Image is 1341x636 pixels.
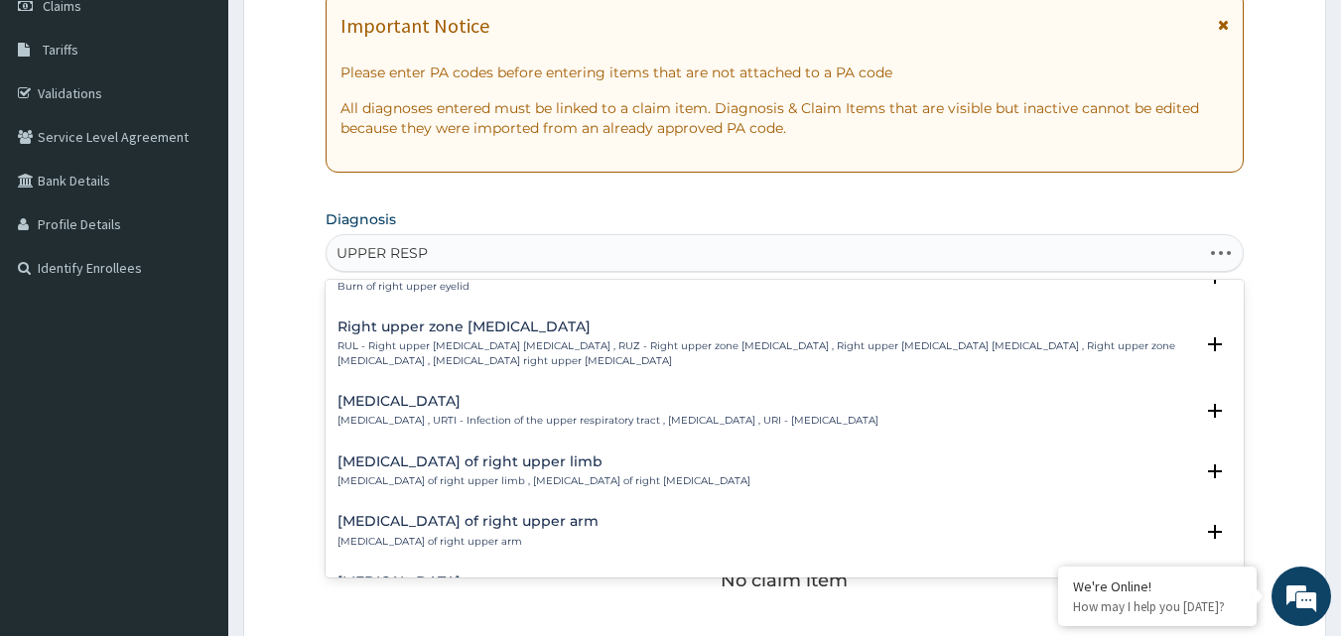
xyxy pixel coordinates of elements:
[721,571,848,590] p: No claim item
[337,414,878,428] p: [MEDICAL_DATA] , URTI - Infection of the upper respiratory tract , [MEDICAL_DATA] , URI - [MEDICA...
[337,574,626,589] h4: [MEDICAL_DATA]
[340,63,1230,82] p: Please enter PA codes before entering items that are not attached to a PA code
[337,280,526,294] p: Burn of right upper eyelid
[1203,399,1227,423] i: open select status
[1203,332,1227,356] i: open select status
[43,41,78,59] span: Tariffs
[37,99,80,149] img: d_794563401_company_1708531726252_794563401
[337,394,878,409] h4: [MEDICAL_DATA]
[326,10,373,58] div: Minimize live chat window
[337,474,750,488] p: [MEDICAL_DATA] of right upper limb , [MEDICAL_DATA] of right [MEDICAL_DATA]
[337,535,599,549] p: [MEDICAL_DATA] of right upper arm
[115,191,274,392] span: We're online!
[1073,598,1242,615] p: How may I help you today?
[326,209,396,229] label: Diagnosis
[337,319,1194,334] h4: Right upper zone [MEDICAL_DATA]
[337,454,750,469] h4: [MEDICAL_DATA] of right upper limb
[103,111,334,137] div: Chat with us now
[10,425,378,494] textarea: Type your message and hit 'Enter'
[337,339,1194,368] p: RUL - Right upper [MEDICAL_DATA] [MEDICAL_DATA] , RUZ - Right upper zone [MEDICAL_DATA] , Right u...
[1073,577,1242,595] div: We're Online!
[1203,520,1227,544] i: open select status
[337,514,599,529] h4: [MEDICAL_DATA] of right upper arm
[1203,459,1227,483] i: open select status
[340,15,489,37] h1: Important Notice
[340,98,1230,138] p: All diagnoses entered must be linked to a claim item. Diagnosis & Claim Items that are visible bu...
